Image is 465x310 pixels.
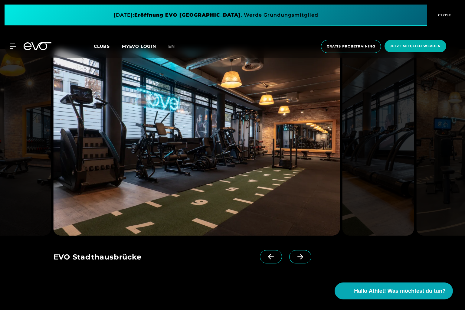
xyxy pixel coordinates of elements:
[437,12,451,18] span: CLOSE
[427,5,460,26] button: CLOSE
[390,44,441,49] span: Jetzt Mitglied werden
[53,49,340,236] img: evofitness
[354,287,446,295] span: Hallo Athlet! Was möchtest du tun?
[342,49,414,236] img: evofitness
[168,44,175,49] span: en
[168,43,182,50] a: en
[335,282,453,299] button: Hallo Athlet! Was möchtest du tun?
[94,44,110,49] span: Clubs
[327,44,375,49] span: Gratis Probetraining
[94,43,122,49] a: Clubs
[122,44,156,49] a: MYEVO LOGIN
[319,40,383,53] a: Gratis Probetraining
[383,40,448,53] a: Jetzt Mitglied werden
